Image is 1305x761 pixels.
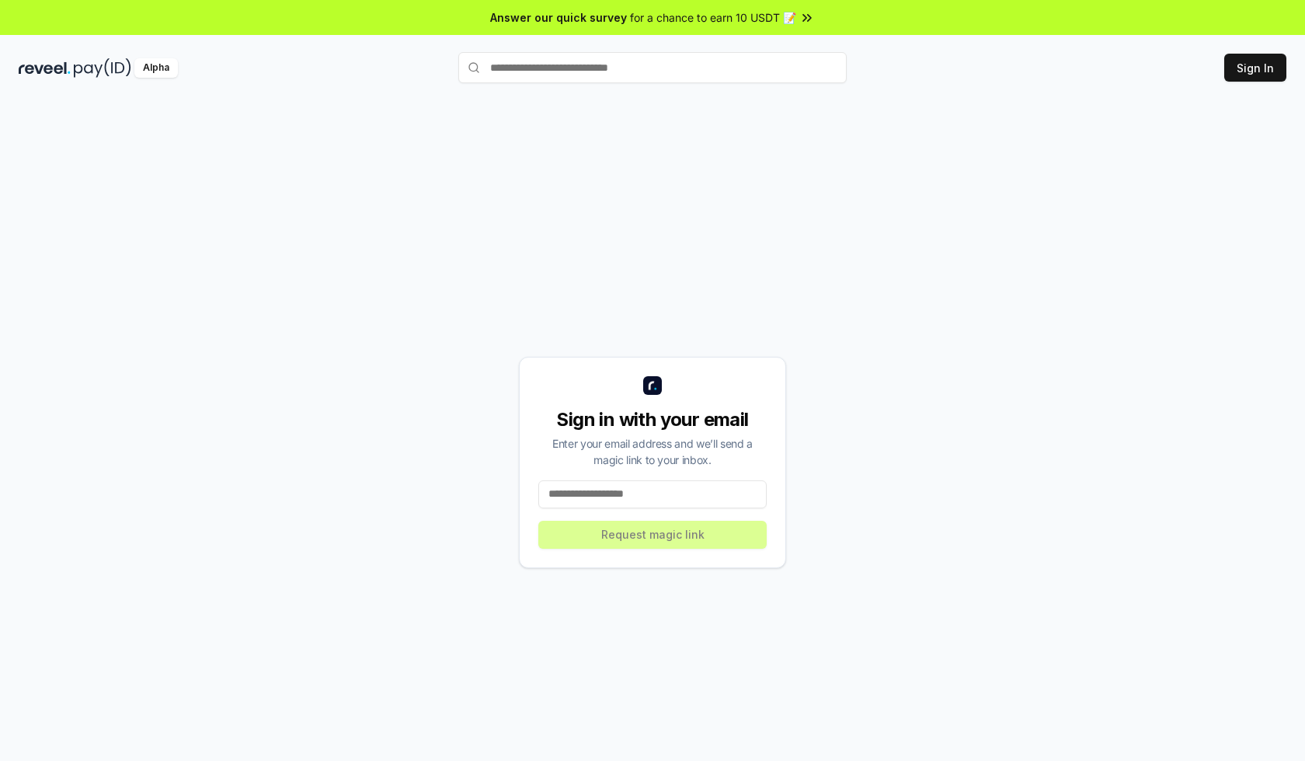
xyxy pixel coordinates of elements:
[1224,54,1286,82] button: Sign In
[490,9,627,26] span: Answer our quick survey
[538,407,767,432] div: Sign in with your email
[630,9,796,26] span: for a chance to earn 10 USDT 📝
[74,58,131,78] img: pay_id
[19,58,71,78] img: reveel_dark
[538,435,767,468] div: Enter your email address and we’ll send a magic link to your inbox.
[134,58,178,78] div: Alpha
[643,376,662,395] img: logo_small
